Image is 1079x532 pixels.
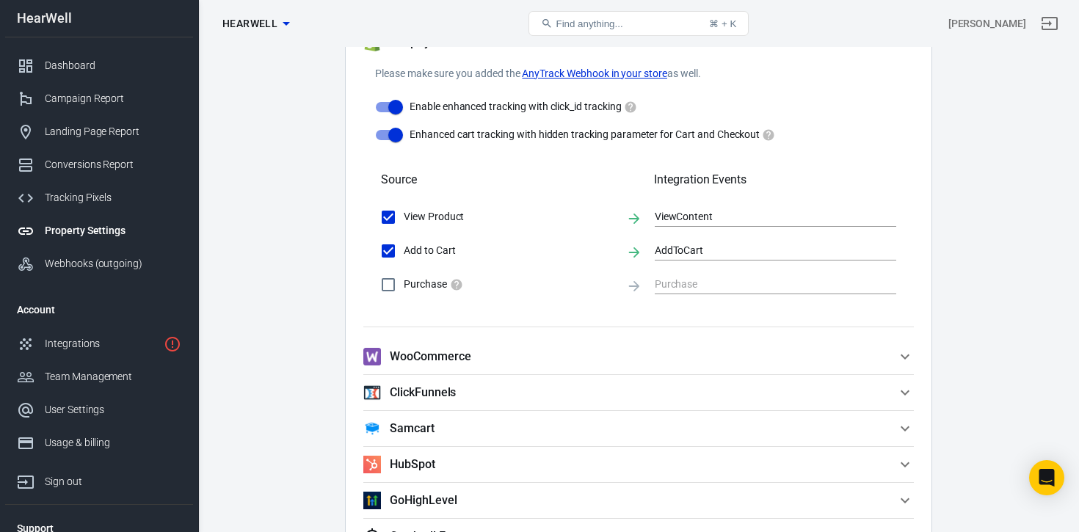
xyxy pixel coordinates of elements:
div: Dashboard [45,58,181,73]
button: HearWell [217,10,295,37]
div: Tracking Pixels [45,190,181,205]
div: ⌘ + K [709,18,736,29]
a: Tracking Pixels [5,181,193,214]
a: User Settings [5,393,193,426]
svg: Leave this option unchecked will improve tracking accuracy through direct API integration with Sh... [450,278,463,291]
div: Webhooks (outgoing) [45,256,181,272]
h5: Integration Events [654,172,896,187]
span: Purchase [404,277,614,292]
button: SamcartSamcart [363,411,914,446]
a: Team Management [5,360,193,393]
div: HearWell [5,12,193,25]
div: Integrations [45,336,158,351]
a: Webhooks (outgoing) [5,247,193,280]
span: HearWell [222,15,277,33]
div: Open Intercom Messenger [1029,460,1064,495]
li: Account [5,292,193,327]
img: ClickFunnels [363,384,381,401]
div: Conversions Report [45,157,181,172]
img: GoHighLevel [363,492,381,509]
span: Enable enhanced tracking with click_id tracking [410,99,637,114]
h5: GoHighLevel [390,493,457,508]
h5: ClickFunnels [390,385,456,400]
div: Account id: BS7ZPrtF [948,16,1026,32]
a: Sign out [5,459,193,498]
div: Property Settings [45,223,181,238]
a: Property Settings [5,214,193,247]
a: Usage & billing [5,426,193,459]
a: AnyTrack Webhook in your store [522,66,667,81]
div: Team Management [45,369,181,385]
input: AddToCart [655,241,874,260]
h5: HubSpot [390,457,435,472]
a: Campaign Report [5,82,193,115]
span: Find anything... [556,18,622,29]
img: WooCommerce [363,348,381,365]
div: Sign out [45,474,181,489]
div: User Settings [45,402,181,418]
div: Landing Page Report [45,124,181,139]
span: View Product [404,209,614,225]
svg: 1 networks not verified yet [164,335,181,353]
p: Please make sure you added the as well. [375,66,902,81]
button: GoHighLevelGoHighLevel [363,483,914,518]
img: HubSpot [363,456,381,473]
button: ClickFunnelsClickFunnels [363,375,914,410]
button: WooCommerceWooCommerce [363,339,914,374]
button: Find anything...⌘ + K [528,11,749,36]
a: Sign out [1032,6,1067,41]
a: Landing Page Report [5,115,193,148]
button: HubSpotHubSpot [363,447,914,482]
input: Purchase [655,275,874,294]
div: Campaign Report [45,91,181,106]
h5: WooCommerce [390,349,471,364]
h5: Samcart [390,421,435,436]
div: Usage & billing [45,435,181,451]
a: Dashboard [5,49,193,82]
input: ViewContent [655,208,874,226]
span: Enhanced cart tracking with hidden tracking parameter for Cart and Checkout [410,127,775,142]
span: Add to Cart [404,243,614,258]
img: Samcart [363,420,381,437]
a: Integrations [5,327,193,360]
a: Conversions Report [5,148,193,181]
h5: Source [381,172,417,187]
